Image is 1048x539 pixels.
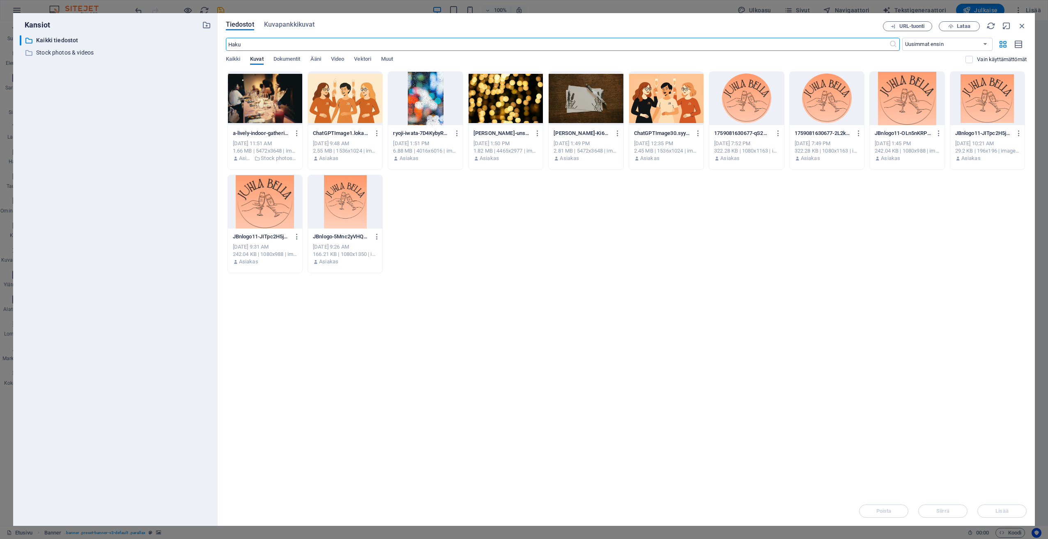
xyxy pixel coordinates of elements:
div: 6.88 MB | 4016x6016 | image/jpeg [393,147,457,155]
div: [DATE] 7:52 PM [714,140,779,147]
p: Stock photos & videos [261,155,297,162]
p: ChatGPTImage1.lokak.2025klo10.48.10-JwDiZ0g_qh7ToVCtzRuo6A.png [313,130,370,137]
span: Kuvapankkikuvat [264,20,315,30]
div: [DATE] 10:21 AM [955,140,1020,147]
p: Näyttää vain tiedostot, joita ei käytetä nettisivustolla. Tämän istunnon aikana lisätyt tiedostot... [977,56,1027,63]
span: Video [331,54,344,66]
p: Stock photos & videos [36,48,196,57]
div: [DATE] 1:49 PM [554,140,618,147]
p: JBnlogo11-OLn5nKRPW635z7sh0f4nWg.png [875,130,932,137]
div: Tekijä: Asiakas | Kansio: Stock photos & videos [233,155,297,162]
div: [DATE] 12:35 PM [634,140,699,147]
div: 322.28 KB | 1080x1163 | image/png [714,147,779,155]
p: 1759081630677-qS2mRgAfZ877m5pZCbr4ww.png [714,130,771,137]
div: 2.45 MB | 1536x1024 | image/png [634,147,699,155]
div: 242.04 KB | 1080x988 | image/png [875,147,939,155]
p: Asiakas [319,155,338,162]
input: Haku [226,38,889,51]
div: [DATE] 11:51 AM [233,140,297,147]
i: Lataa uudelleen [986,21,995,30]
p: ryoji-iwata-7D4KybyRgyk-unsplash-o-rlwLJX5uM_x_AOPp0sXg.jpg [393,130,450,137]
span: Ääni [310,54,321,66]
div: Stock photos & videos [20,48,211,58]
button: URL-tuonti [883,21,932,31]
div: 242.04 KB | 1080x988 | image/png [233,251,297,258]
div: 322.28 KB | 1080x1163 | image/png [795,147,859,155]
p: Asiakas [239,258,258,265]
span: URL-tuonti [899,24,925,29]
p: ChatGPTImage30.syysk.2025klo13.35.27-iOEBD_J3Wn_noNJTXShNSA.png [634,130,691,137]
p: Asiakas [319,258,338,265]
p: a-lively-indoor-gathering-with-people-enjoying-drinks-and-conversation-in-a-brazilian-restaurant-... [233,130,290,137]
p: 1759081630677-2L2ke6PtydoIRbvBQPwdXw.png [795,130,852,137]
div: 1.66 MB | 5472x3648 | image/jpeg [233,147,297,155]
button: Lataa [939,21,980,31]
div: 1.82 MB | 4465x2977 | image/jpeg [473,147,538,155]
p: JBnlogo-5Mnc2yVHQ10EfccV-VIfEA.png [313,233,370,240]
div: ​ [20,35,21,46]
p: Asiakas [560,155,579,162]
p: Asiakas [801,155,820,162]
div: 29.2 KB | 196x196 | image/png [955,147,1020,155]
p: Asiakas [720,155,740,162]
p: Asiakas [480,155,499,162]
p: aleksander-fox-Ki6JO9sraB8-unsplash-Mtx6qikQL-fkPC8h8AAZyQ.jpg [554,130,611,137]
div: [DATE] 1:51 PM [393,140,457,147]
div: [DATE] 9:31 AM [233,243,297,251]
p: Asiakas [239,155,252,162]
span: Dokumentit [273,54,301,66]
p: Asiakas [961,155,981,162]
p: Asiakas [400,155,419,162]
p: JBnlogo11-JITpc2H5jqqLQS3t9IoLwA.png [233,233,290,240]
p: benjamin-wong-WoViiJWKLik-unsplash-xWgEsUJfqJogi7Oe_nKFdA.jpg [473,130,531,137]
div: 166.21 KB | 1080x1350 | image/png [313,251,377,258]
div: [DATE] 7:49 PM [795,140,859,147]
div: 2.55 MB | 1536x1024 | image/png [313,147,377,155]
p: Asiakas [640,155,660,162]
span: Vektori [354,54,371,66]
p: Asiakas [881,155,900,162]
div: [DATE] 1:50 PM [473,140,538,147]
div: 2.81 MB | 5472x3648 | image/jpeg [554,147,618,155]
p: Kansiot [20,20,50,30]
i: Minimoi [1002,21,1011,30]
i: Sulje [1018,21,1027,30]
span: Kuvat [250,54,263,66]
i: Luo uusi kansio [202,21,211,30]
p: Kaikki tiedostot [36,36,196,45]
span: Kaikki [226,54,241,66]
span: Lataa [957,24,970,29]
div: [DATE] 9:26 AM [313,243,377,251]
span: Tiedostot [226,20,254,30]
div: [DATE] 9:48 AM [313,140,377,147]
p: JBnlogo11-JITpc2H5jqqLQS3t9IoLwA-0VDwSA_LD7P4UdS7ORACWA.png [955,130,1012,137]
div: [DATE] 1:45 PM [875,140,939,147]
span: Muut [381,54,393,66]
